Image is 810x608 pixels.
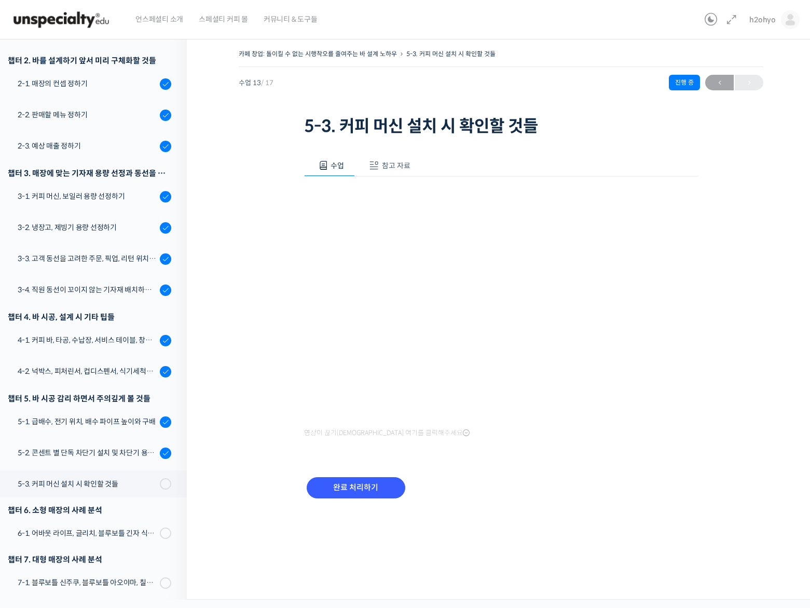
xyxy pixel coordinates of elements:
a: 5-3. 커피 머신 설치 시 확인할 것들 [406,50,496,58]
a: 카페 창업: 돌이킬 수 없는 시행착오를 줄여주는 바 설계 노하우 [239,50,397,58]
div: 5-2. 콘센트 별 단독 차단기 설치 및 차단기 용량 확인 [18,447,157,458]
span: 수업 13 [239,79,273,86]
div: 5-3. 커피 머신 설치 시 확인할 것들 [18,478,157,490]
div: 챕터 7. 대형 매장의 사례 분석 [8,552,171,566]
span: 설정 [160,345,173,353]
span: h2ohyo [749,15,776,24]
a: 홈 [3,329,68,355]
span: 수업 [331,161,344,170]
span: 대화 [95,345,107,354]
div: 6-1. 어바웃 라이프, 글리치, 블루보틀 긴자 식스, 로로움 [18,528,157,539]
div: 3-3. 고객 동선을 고려한 주문, 픽업, 리턴 위치 정하기 [18,253,157,264]
span: 홈 [33,345,39,353]
div: 챕터 2. 바를 설계하기 앞서 미리 구체화할 것들 [8,53,171,67]
div: 2-3. 예상 매출 정하기 [18,140,157,152]
div: 진행 중 [669,75,700,90]
span: 참고 자료 [382,161,410,170]
div: 3-1. 커피 머신, 보일러 용량 선정하기 [18,191,157,202]
a: ←이전 [705,75,734,90]
div: 5-1. 급배수, 전기 위치, 배수 파이프 높이와 구배 [18,416,157,427]
div: 3-2. 냉장고, 제빙기 용량 선정하기 [18,222,157,233]
div: 3-4. 직원 동선이 꼬이지 않는 기자재 배치하는 방법 [18,284,157,295]
div: 7-1. 블루보틀 신주쿠, 블루보틀 아오야마, 칠성조선소, 히어리스트 [18,577,157,588]
span: ← [705,76,734,90]
span: 영상이 끊기[DEMOGRAPHIC_DATA] 여기를 클릭해주세요 [304,429,470,437]
a: 대화 [68,329,134,355]
div: 챕터 6. 소형 매장의 사례 분석 [8,503,171,517]
span: / 17 [261,78,273,87]
h1: 5-3. 커피 머신 설치 시 확인할 것들 [304,116,698,136]
div: 2-1. 매장의 컨셉 정하기 [18,78,157,89]
div: 챕터 3. 매장에 맞는 기자재 용량 선정과 동선을 고려한 기자재 배치 [8,166,171,180]
div: 4-2. 넉박스, 피처린서, 컵디스펜서, 식기세척기, 쇼케이스 [18,366,157,377]
div: 챕터 4. 바 시공, 설계 시 기타 팁들 [8,310,171,324]
input: 완료 처리하기 [307,477,405,498]
a: 설정 [134,329,199,355]
div: 2-2. 판매할 메뉴 정하기 [18,109,157,120]
div: 4-1. 커피 바, 타공, 수납장, 서비스 테이블, 창고 및 직원 휴게실 [18,334,157,346]
div: 챕터 5. 바 시공 감리 하면서 주의깊게 볼 것들 [8,391,171,406]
